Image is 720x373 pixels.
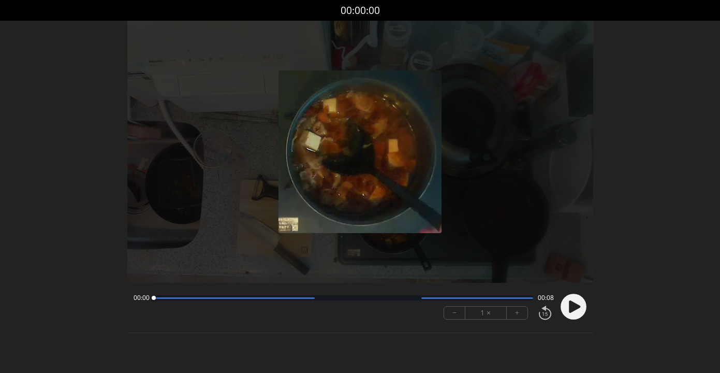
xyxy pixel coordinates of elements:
[134,294,150,302] span: 00:00
[278,70,441,233] img: Poster Image
[507,307,527,319] button: +
[465,307,507,319] div: 1 ×
[444,307,465,319] button: −
[538,294,554,302] span: 00:08
[341,3,380,18] a: 00:00:00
